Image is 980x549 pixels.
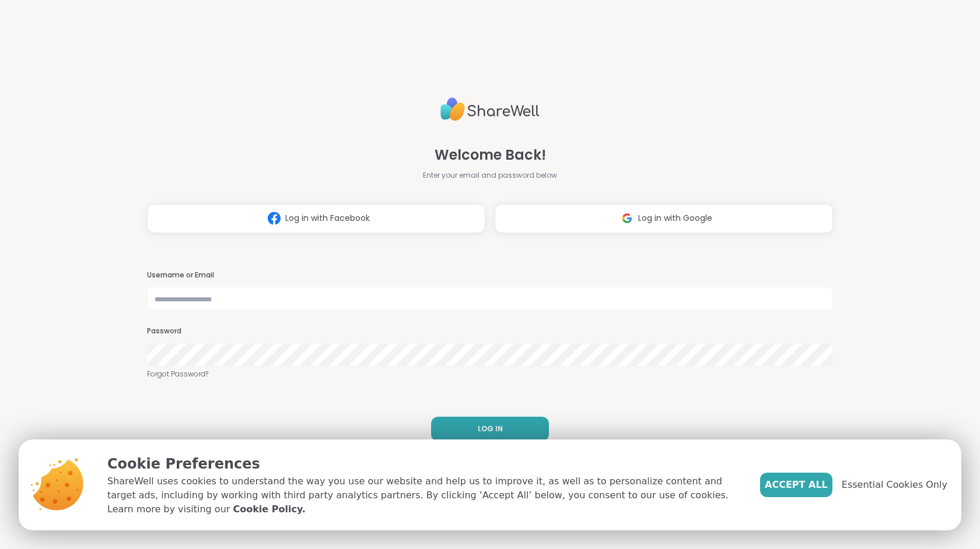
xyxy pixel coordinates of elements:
[107,474,741,516] p: ShareWell uses cookies to understand the way you use our website and help us to improve it, as we...
[285,212,370,224] span: Log in with Facebook
[423,170,557,181] span: Enter your email and password below
[431,417,549,441] button: LOG IN
[638,212,712,224] span: Log in with Google
[233,502,305,516] a: Cookie Policy.
[435,145,546,166] span: Welcome Back!
[478,424,503,434] span: LOG IN
[147,204,485,233] button: Log in with Facebook
[495,204,833,233] button: Log in with Google
[107,453,741,474] p: Cookie Preferences
[147,369,833,379] a: Forgot Password?
[765,478,828,492] span: Accept All
[616,207,638,229] img: ShareWell Logomark
[760,473,832,497] button: Accept All
[147,326,833,336] h3: Password
[842,478,947,492] span: Essential Cookies Only
[147,270,833,280] h3: Username or Email
[263,207,285,229] img: ShareWell Logomark
[440,93,540,126] img: ShareWell Logo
